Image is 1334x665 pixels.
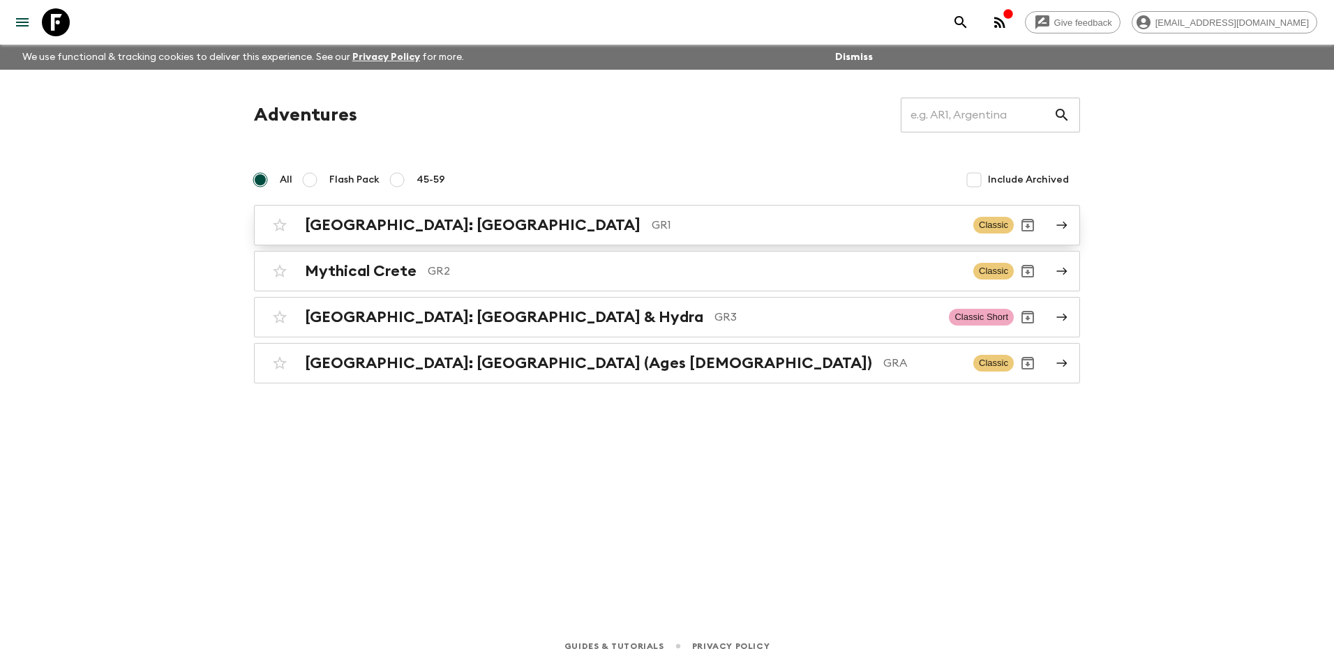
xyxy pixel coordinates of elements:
[1014,349,1042,377] button: Archive
[949,309,1014,326] span: Classic Short
[973,217,1014,234] span: Classic
[254,297,1080,337] a: [GEOGRAPHIC_DATA]: [GEOGRAPHIC_DATA] & HydraGR3Classic ShortArchive
[1014,257,1042,285] button: Archive
[417,173,445,187] span: 45-59
[652,217,962,234] p: GR1
[254,251,1080,291] a: Mythical CreteGR2ClassicArchive
[352,52,420,62] a: Privacy Policy
[428,263,962,280] p: GR2
[901,95,1054,135] input: e.g. AR1, Argentina
[973,355,1014,372] span: Classic
[973,263,1014,280] span: Classic
[947,8,975,36] button: search adventures
[564,639,664,654] a: Guides & Tutorials
[254,205,1080,245] a: [GEOGRAPHIC_DATA]: [GEOGRAPHIC_DATA]GR1ClassicArchive
[1132,11,1317,33] div: [EMAIL_ADDRESS][DOMAIN_NAME]
[714,309,938,326] p: GR3
[305,308,703,326] h2: [GEOGRAPHIC_DATA]: [GEOGRAPHIC_DATA] & Hydra
[305,216,640,234] h2: [GEOGRAPHIC_DATA]: [GEOGRAPHIC_DATA]
[17,45,470,70] p: We use functional & tracking cookies to deliver this experience. See our for more.
[1014,211,1042,239] button: Archive
[1014,303,1042,331] button: Archive
[305,262,417,280] h2: Mythical Crete
[1148,17,1317,28] span: [EMAIL_ADDRESS][DOMAIN_NAME]
[883,355,962,372] p: GRA
[692,639,770,654] a: Privacy Policy
[1047,17,1120,28] span: Give feedback
[305,354,872,372] h2: [GEOGRAPHIC_DATA]: [GEOGRAPHIC_DATA] (Ages [DEMOGRAPHIC_DATA])
[1025,11,1121,33] a: Give feedback
[254,343,1080,383] a: [GEOGRAPHIC_DATA]: [GEOGRAPHIC_DATA] (Ages [DEMOGRAPHIC_DATA])GRAClassicArchive
[280,173,292,187] span: All
[329,173,380,187] span: Flash Pack
[254,101,357,129] h1: Adventures
[8,8,36,36] button: menu
[988,173,1069,187] span: Include Archived
[832,47,876,67] button: Dismiss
